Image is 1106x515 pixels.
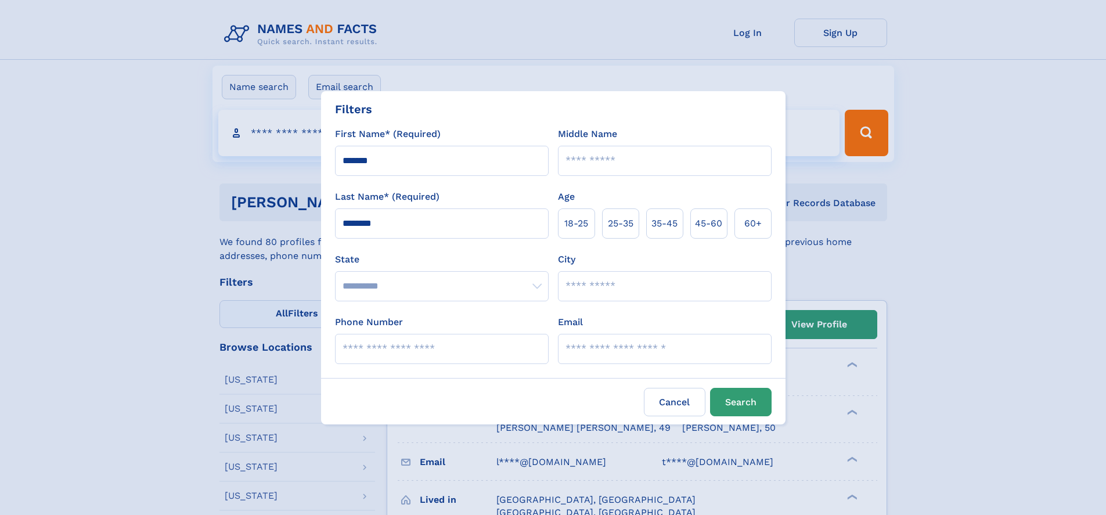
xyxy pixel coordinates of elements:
span: 60+ [744,217,762,231]
label: Last Name* (Required) [335,190,439,204]
label: Cancel [644,388,705,416]
span: 18‑25 [564,217,588,231]
label: Middle Name [558,127,617,141]
label: First Name* (Required) [335,127,441,141]
label: City [558,253,575,266]
span: 45‑60 [695,217,722,231]
label: Phone Number [335,315,403,329]
span: 25‑35 [608,217,633,231]
button: Search [710,388,772,416]
label: Email [558,315,583,329]
div: Filters [335,100,372,118]
label: Age [558,190,575,204]
label: State [335,253,549,266]
span: 35‑45 [651,217,678,231]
